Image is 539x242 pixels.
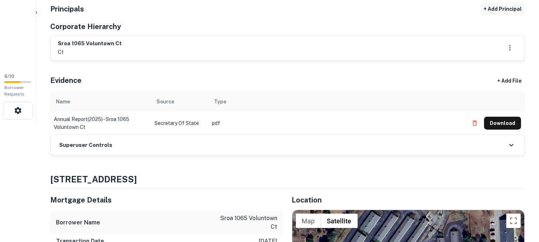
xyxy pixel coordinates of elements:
[56,97,70,106] div: Name
[50,92,151,112] th: Name
[50,4,84,14] h5: Principals
[58,39,122,48] h6: sroa 1065 voluntown ct
[151,92,208,112] th: Source
[50,173,525,186] h4: [STREET_ADDRESS]
[4,74,14,79] span: 6 / 10
[296,214,321,228] button: Show street map
[468,117,481,129] button: Delete file
[58,48,122,56] p: ct
[214,97,226,106] div: Type
[50,92,525,135] div: scrollable content
[151,112,208,135] td: Secretary of State
[50,21,121,32] h5: Corporate Hierarchy
[481,3,525,15] button: + Add Principal
[484,74,535,87] div: + Add File
[208,92,465,112] th: Type
[321,214,358,228] button: Show satellite imagery
[208,112,465,135] td: pdf
[213,214,278,231] p: sroa 1065 voluntown ct
[50,195,283,205] h5: Mortgage Details
[503,185,539,219] iframe: Chat Widget
[50,112,151,135] td: annual report(2025) - sroa 1065 voluntown ct
[292,195,525,205] h5: Location
[506,214,521,228] button: Toggle fullscreen view
[50,75,82,86] h5: Evidence
[484,117,521,130] button: Download
[4,85,24,97] span: Borrower Requests
[59,141,112,149] h6: Superuser Controls
[56,218,100,227] h6: Borrower Name
[157,97,174,106] div: Source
